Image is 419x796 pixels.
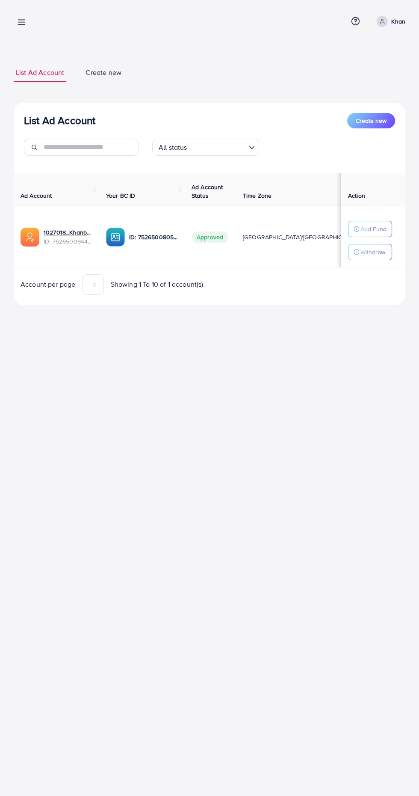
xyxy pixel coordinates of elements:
[111,279,204,289] span: Showing 1 To 10 of 1 account(s)
[157,141,189,154] span: All status
[152,139,259,156] div: Search for option
[373,16,405,27] a: Khan
[86,68,121,77] span: Create new
[348,191,365,200] span: Action
[192,232,228,243] span: Approved
[21,228,39,247] img: ic-ads-acc.e4c84228.svg
[106,228,125,247] img: ic-ba-acc.ded83a64.svg
[192,183,223,200] span: Ad Account Status
[348,221,392,237] button: Add Fund
[129,232,178,242] p: ID: 7526500805902909457
[347,113,395,128] button: Create new
[44,228,92,237] a: 1027018_Khanbhia_1752400071646
[16,68,64,77] span: List Ad Account
[21,191,52,200] span: Ad Account
[243,191,271,200] span: Time Zone
[106,191,136,200] span: Your BC ID
[391,16,405,27] p: Khan
[243,233,362,241] span: [GEOGRAPHIC_DATA]/[GEOGRAPHIC_DATA]
[44,237,92,246] span: ID: 7526500944935256080
[360,247,385,257] p: Withdraw
[190,140,245,154] input: Search for option
[24,114,95,127] h3: List Ad Account
[348,244,392,260] button: Withdraw
[44,228,92,246] div: <span class='underline'>1027018_Khanbhia_1752400071646</span></br>7526500944935256080
[356,116,387,125] span: Create new
[360,224,387,234] p: Add Fund
[21,279,76,289] span: Account per page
